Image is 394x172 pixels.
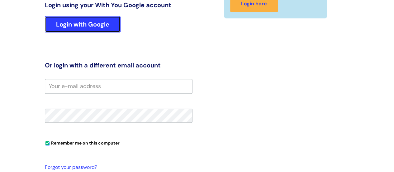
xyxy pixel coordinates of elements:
input: Your e-mail address [45,79,192,93]
a: Forgot your password? [45,163,189,172]
div: You can uncheck this option if you're logging in from a shared device [45,138,192,148]
input: Remember me on this computer [45,141,50,145]
label: Remember me on this computer [45,139,120,146]
h3: Or login with a different email account [45,61,192,69]
h3: Login using your With You Google account [45,1,192,9]
a: Login with Google [45,16,121,32]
